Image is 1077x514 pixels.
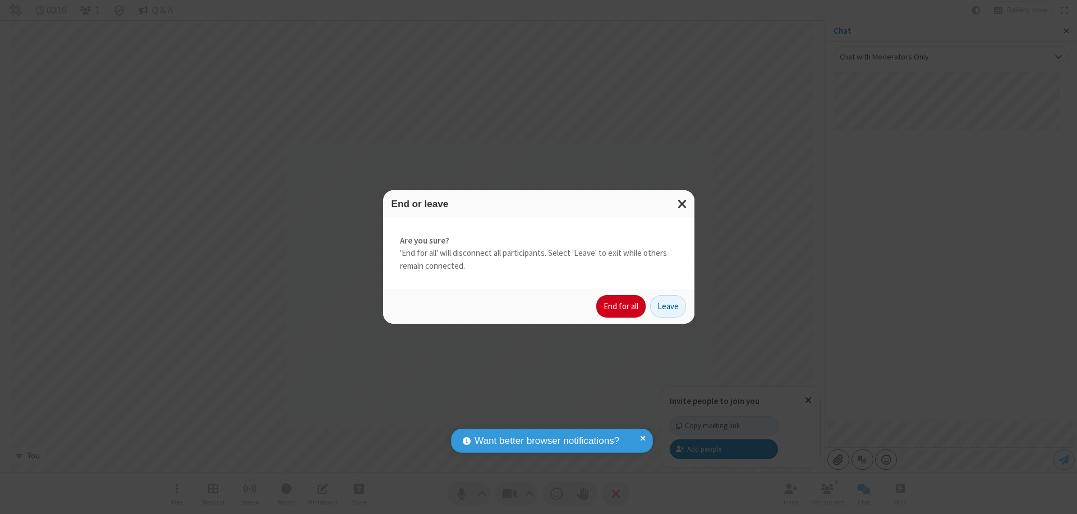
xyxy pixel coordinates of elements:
[392,199,686,209] h3: End or leave
[475,434,619,448] span: Want better browser notifications?
[400,235,678,247] strong: Are you sure?
[671,190,694,218] button: Close modal
[650,295,686,318] button: Leave
[383,218,694,290] div: 'End for all' will disconnect all participants. Select 'Leave' to exit while others remain connec...
[596,295,646,318] button: End for all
